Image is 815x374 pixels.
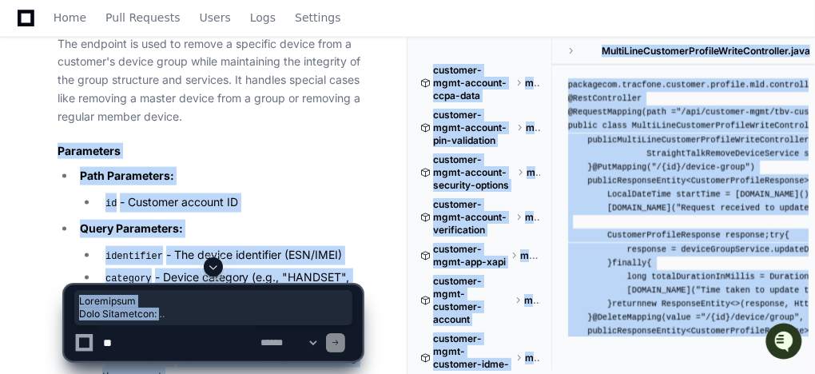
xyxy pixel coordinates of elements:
span: package [568,80,602,90]
h3: Parameters [58,143,362,159]
button: Start new chat [272,124,291,143]
span: try [769,230,784,240]
span: master [525,77,540,90]
strong: Path Parameters: [80,169,174,182]
span: master [520,249,540,262]
span: Pull Requests [105,13,180,22]
span: Users [200,13,231,22]
div: Start new chat [54,119,262,135]
iframe: Open customer support [764,321,807,364]
img: PlayerZero [16,16,48,48]
li: - The device identifier (ESN/IMEI) [97,246,362,265]
span: Settings [295,13,340,22]
span: public [587,176,617,185]
a: Powered byPylon [113,167,193,180]
img: 1756235613930-3d25f9e4-fa56-45dd-b3ad-e072dfbd1548 [16,119,45,148]
span: customer-mgmt-account-ccpa-data [433,64,512,102]
span: Loremipsum Dolo Sitametcon: ad - Elitsedd eiusmod TE Incid Utlaboreet: doloremagn - Ali enimad mi... [79,295,348,320]
span: class [602,121,627,130]
span: master [527,166,540,179]
span: Pylon [159,168,193,180]
li: - Customer account ID [97,193,362,213]
span: Logs [250,13,276,22]
span: customer-mgmt-account-pin-validation [433,109,513,147]
span: customer-mgmt-account-verification [433,198,512,237]
div: We're offline, but we'll be back soon! [54,135,232,148]
span: public [568,121,598,130]
div: Welcome [16,64,291,90]
span: "/{id}/device-group" [651,162,749,172]
span: Home [54,13,86,22]
span: public [587,135,617,145]
span: master [525,211,540,224]
span: master [526,121,540,134]
code: identifier [102,249,166,264]
span: customer-mgmt-account-security-options [433,153,514,192]
span: @RestController [568,93,642,103]
span: @PutMapping( ) [592,162,754,172]
span: MultiLineCustomerProfileWriteController.java [602,45,810,58]
p: The endpoint is used to remove a specific device from a customer's device group while maintaining... [58,35,362,126]
code: id [102,197,120,211]
strong: Query Parameters: [80,221,183,235]
span: customer-mgmt-app-xapi [433,243,507,269]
